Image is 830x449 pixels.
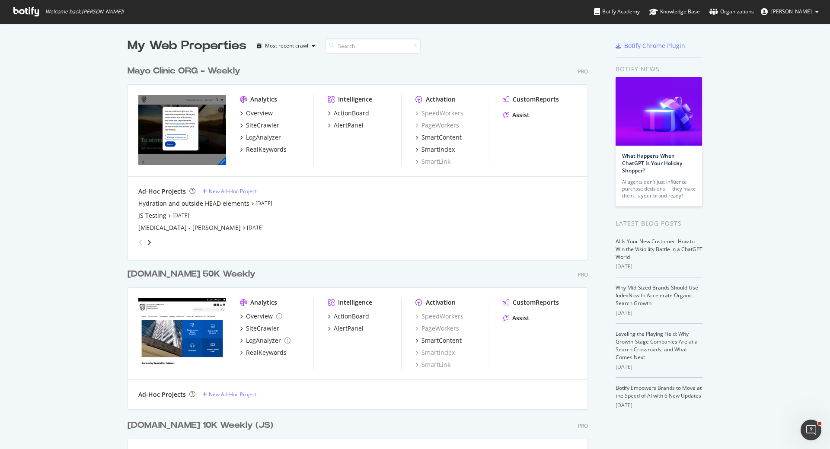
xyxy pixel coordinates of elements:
[578,271,588,278] div: Pro
[240,121,279,130] a: SiteCrawler
[594,7,640,16] div: Botify Academy
[246,121,279,130] div: SiteCrawler
[578,68,588,75] div: Pro
[512,111,530,119] div: Assist
[709,7,754,16] div: Organizations
[128,419,277,432] a: [DOMAIN_NAME] 10K Weekly (JS)
[246,109,273,118] div: Overview
[503,298,559,307] a: CustomReports
[209,188,257,195] div: New Ad-Hoc Project
[246,145,287,154] div: RealKeywords
[250,95,277,104] div: Analytics
[240,145,287,154] a: RealKeywords
[128,65,240,77] div: Mayo Clinic ORG - Weekly
[649,7,700,16] div: Knowledge Base
[421,133,462,142] div: SmartContent
[622,152,682,174] a: What Happens When ChatGPT Is Your Holiday Shopper?
[415,324,459,333] a: PageWorkers
[138,298,226,368] img: ce.mayo.edu
[138,199,249,208] a: Hydration and outside HEAD elements
[334,109,369,118] div: ActionBoard
[240,109,273,118] a: Overview
[328,121,364,130] a: AlertPanel
[415,360,450,369] a: SmartLink
[202,391,257,398] a: New Ad-Hoc Project
[415,157,450,166] div: SmartLink
[138,390,186,399] div: Ad-Hoc Projects
[253,39,319,53] button: Most recent crawl
[45,8,124,15] span: Welcome back, [PERSON_NAME] !
[338,298,372,307] div: Intelligence
[616,77,702,146] img: What Happens When ChatGPT Is Your Holiday Shopper?
[334,121,364,130] div: AlertPanel
[616,263,702,271] div: [DATE]
[616,41,685,50] a: Botify Chrome Plugin
[138,187,186,196] div: Ad-Hoc Projects
[128,419,273,432] div: [DOMAIN_NAME] 10K Weekly (JS)
[616,401,702,409] div: [DATE]
[255,200,272,207] a: [DATE]
[616,363,702,371] div: [DATE]
[503,111,530,119] a: Assist
[415,109,463,118] div: SpeedWorkers
[240,133,281,142] a: LogAnalyzer
[138,95,226,165] img: mayoclinic.org
[250,298,277,307] div: Analytics
[415,348,455,357] a: SmartIndex
[240,312,282,321] a: Overview
[246,336,281,345] div: LogAnalyzer
[624,41,685,50] div: Botify Chrome Plugin
[328,109,369,118] a: ActionBoard
[246,312,273,321] div: Overview
[202,188,257,195] a: New Ad-Hoc Project
[426,95,456,104] div: Activation
[146,238,152,247] div: angle-right
[240,348,287,357] a: RealKeywords
[513,95,559,104] div: CustomReports
[135,236,146,249] div: angle-left
[240,336,290,345] a: LogAnalyzer
[801,420,821,440] iframe: Intercom live chat
[338,95,372,104] div: Intelligence
[246,348,287,357] div: RealKeywords
[616,219,702,228] div: Latest Blog Posts
[172,212,189,219] a: [DATE]
[512,314,530,322] div: Assist
[415,312,463,321] a: SpeedWorkers
[334,312,369,321] div: ActionBoard
[616,309,702,317] div: [DATE]
[128,65,244,77] a: Mayo Clinic ORG - Weekly
[415,133,462,142] a: SmartContent
[138,223,241,232] a: [MEDICAL_DATA] - [PERSON_NAME]
[622,178,696,199] div: AI agents don’t just influence purchase decisions — they make them. Is your brand ready?
[128,37,246,54] div: My Web Properties
[421,145,455,154] div: SmartIndex
[265,43,308,48] div: Most recent crawl
[616,384,702,399] a: Botify Empowers Brands to Move at the Speed of AI with 6 New Updates
[328,324,364,333] a: AlertPanel
[578,422,588,430] div: Pro
[128,268,255,280] div: [DOMAIN_NAME] 50K Weekly
[503,95,559,104] a: CustomReports
[328,312,369,321] a: ActionBoard
[326,38,421,54] input: Search
[209,391,257,398] div: New Ad-Hoc Project
[513,298,559,307] div: CustomReports
[138,211,166,220] a: JS Testing
[128,268,259,280] a: [DOMAIN_NAME] 50K Weekly
[240,324,279,333] a: SiteCrawler
[754,5,826,19] button: [PERSON_NAME]
[616,238,702,261] a: AI Is Your New Customer: How to Win the Visibility Battle in a ChatGPT World
[246,324,279,333] div: SiteCrawler
[415,336,462,345] a: SmartContent
[421,336,462,345] div: SmartContent
[616,64,702,74] div: Botify news
[771,8,812,15] span: Joanne Brickles
[503,314,530,322] a: Assist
